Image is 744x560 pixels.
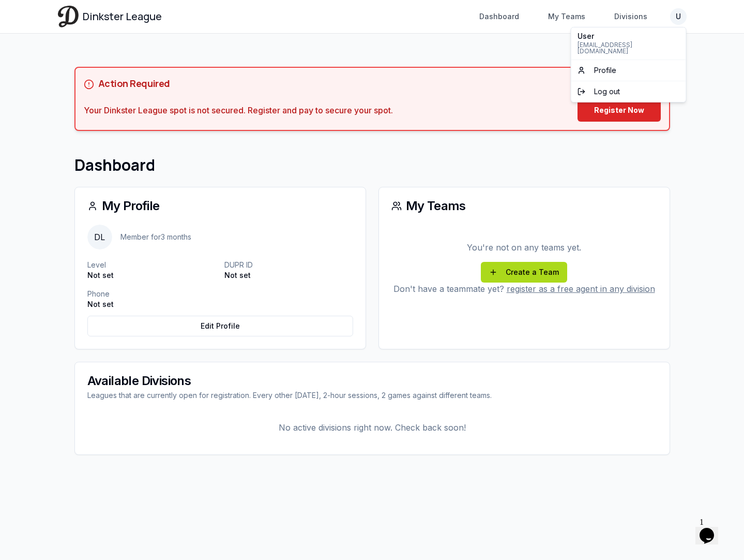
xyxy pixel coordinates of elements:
[594,65,616,76] span: Profile
[578,33,680,40] p: User
[594,86,620,97] span: Log out
[695,513,728,544] iframe: chat widget
[578,42,680,54] p: [EMAIL_ADDRESS][DOMAIN_NAME]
